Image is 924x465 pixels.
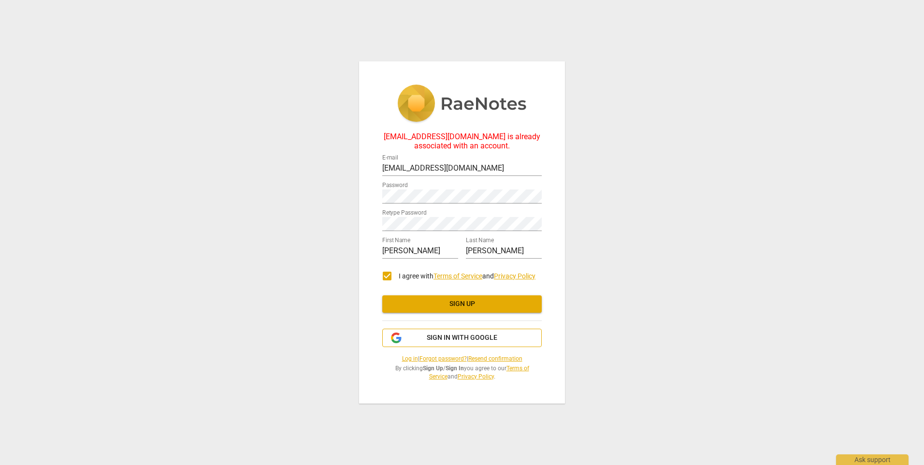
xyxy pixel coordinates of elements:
a: Resend confirmation [468,355,522,362]
label: Retype Password [382,210,427,216]
div: Ask support [836,454,909,465]
label: Last Name [466,238,494,244]
a: Privacy Policy [494,272,535,280]
b: Sign Up [423,365,443,372]
span: | | [382,355,542,363]
button: Sign up [382,295,542,313]
div: [EMAIL_ADDRESS][DOMAIN_NAME] is already associated with an account. [382,132,542,150]
span: Sign in with Google [427,333,497,343]
a: Forgot password? [419,355,467,362]
span: I agree with and [399,272,535,280]
label: First Name [382,238,410,244]
img: 5ac2273c67554f335776073100b6d88f.svg [397,85,527,124]
a: Privacy Policy [458,373,494,380]
span: Sign up [390,299,534,309]
b: Sign In [446,365,464,372]
a: Log in [402,355,418,362]
a: Terms of Service [433,272,482,280]
a: Terms of Service [429,365,529,380]
span: By clicking / you agree to our and . [382,364,542,380]
label: Password [382,183,408,189]
label: E-mail [382,155,398,161]
button: Sign in with Google [382,329,542,347]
